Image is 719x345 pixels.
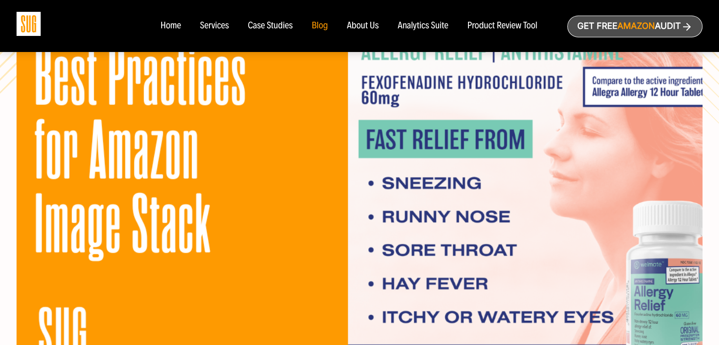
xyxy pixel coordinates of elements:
[200,21,229,31] a: Services
[398,21,448,31] a: Analytics Suite
[160,21,181,31] a: Home
[617,21,655,31] span: Amazon
[17,12,41,36] img: Sug
[567,16,702,37] a: Get freeAmazonAudit
[467,21,537,31] a: Product Review Tool
[312,21,328,31] a: Blog
[248,21,293,31] a: Case Studies
[347,21,379,31] a: About Us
